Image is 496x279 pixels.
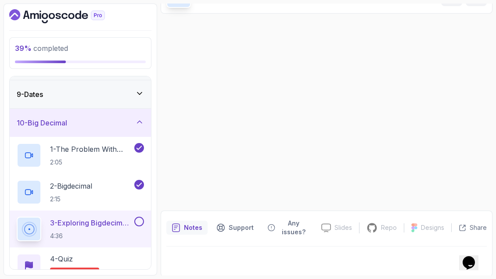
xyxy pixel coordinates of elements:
iframe: chat widget [459,244,487,270]
p: Slides [334,223,352,232]
p: Notes [184,223,202,232]
button: Feedback button [262,216,314,239]
button: Share [451,223,487,232]
button: notes button [166,216,208,239]
button: Support button [211,216,259,239]
p: Any issues? [279,219,309,236]
p: Designs [421,223,444,232]
p: Repo [381,223,397,232]
p: Share [470,223,487,232]
p: Support [229,223,254,232]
